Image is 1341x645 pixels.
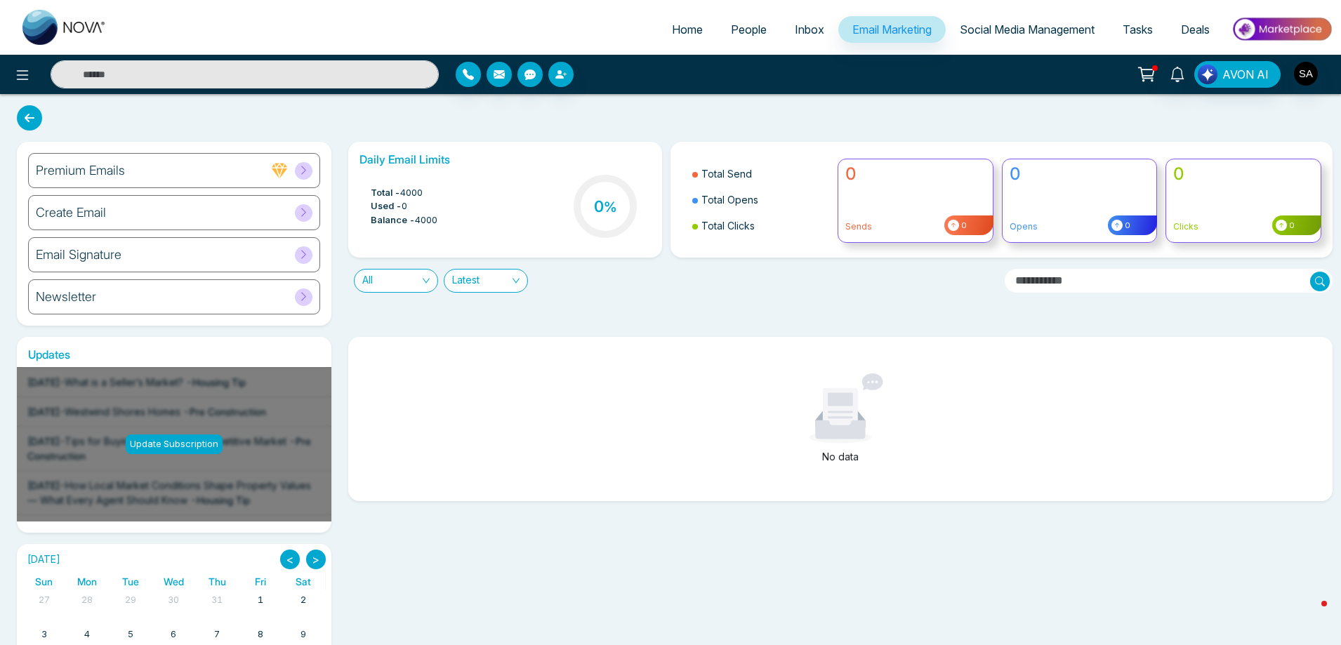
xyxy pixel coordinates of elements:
[126,434,223,454] div: Update Subscription
[17,348,331,361] h6: Updates
[795,22,824,36] span: Inbox
[66,590,110,625] td: July 28, 2025
[1181,22,1210,36] span: Deals
[1173,164,1314,185] h4: 0
[1293,597,1327,631] iframe: Intercom live chat
[36,247,121,262] h6: Email Signature
[125,625,136,644] a: August 5, 2025
[22,590,66,625] td: July 27, 2025
[255,625,266,644] a: August 8, 2025
[239,590,282,625] td: August 1, 2025
[298,590,309,610] a: August 2, 2025
[209,590,225,610] a: July 31, 2025
[36,205,106,220] h6: Create Email
[960,22,1095,36] span: Social Media Management
[74,573,100,590] a: Monday
[594,197,617,215] h3: 0
[36,163,125,178] h6: Premium Emails
[415,213,437,227] span: 4000
[1294,62,1318,86] img: User Avatar
[306,550,326,569] button: >
[731,22,767,36] span: People
[1287,220,1295,232] span: 0
[365,449,1316,465] div: No data
[36,289,96,305] h6: Newsletter
[36,590,53,610] a: July 27, 2025
[362,270,430,292] span: All
[1167,16,1224,43] a: Deals
[152,590,196,625] td: July 30, 2025
[280,550,300,569] button: <
[658,16,717,43] a: Home
[371,199,402,213] span: Used -
[604,199,617,215] span: %
[255,590,266,610] a: August 1, 2025
[1010,164,1150,185] h4: 0
[32,573,55,590] a: Sunday
[1010,220,1150,233] p: Opens
[122,590,139,610] a: July 29, 2025
[1173,220,1314,233] p: Clicks
[845,164,986,185] h4: 0
[1231,13,1333,45] img: Market-place.gif
[252,573,269,590] a: Friday
[692,187,829,213] li: Total Opens
[452,270,520,292] span: Latest
[1109,16,1167,43] a: Tasks
[168,625,179,644] a: August 6, 2025
[371,186,400,200] span: Total -
[79,590,95,610] a: July 28, 2025
[109,590,152,625] td: July 29, 2025
[359,153,652,166] h6: Daily Email Limits
[1222,66,1269,83] span: AVON AI
[119,573,142,590] a: Tuesday
[959,220,967,232] span: 0
[1123,22,1153,36] span: Tasks
[1123,220,1130,232] span: 0
[692,213,829,239] li: Total Clicks
[852,22,932,36] span: Email Marketing
[39,625,50,644] a: August 3, 2025
[371,213,415,227] span: Balance -
[22,10,107,45] img: Nova CRM Logo
[1194,61,1281,88] button: AVON AI
[672,22,703,36] span: Home
[282,590,325,625] td: August 2, 2025
[293,573,314,590] a: Saturday
[400,186,423,200] span: 4000
[81,625,93,644] a: August 4, 2025
[1198,65,1217,84] img: Lead Flow
[195,590,239,625] td: July 31, 2025
[946,16,1109,43] a: Social Media Management
[22,554,60,566] h2: [DATE]
[165,590,182,610] a: July 30, 2025
[206,573,229,590] a: Thursday
[692,161,829,187] li: Total Send
[781,16,838,43] a: Inbox
[298,625,309,644] a: August 9, 2025
[838,16,946,43] a: Email Marketing
[211,625,223,644] a: August 7, 2025
[402,199,407,213] span: 0
[161,573,187,590] a: Wednesday
[717,16,781,43] a: People
[845,220,986,233] p: Sends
